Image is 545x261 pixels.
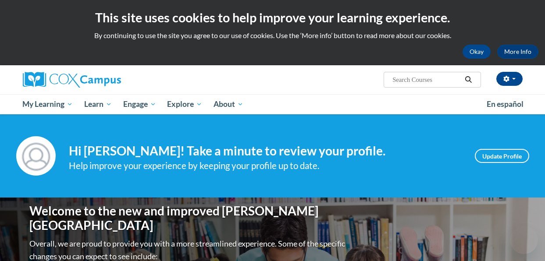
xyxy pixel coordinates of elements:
[118,94,162,114] a: Engage
[475,149,529,163] a: Update Profile
[167,99,202,109] span: Explore
[161,94,208,114] a: Explore
[69,159,462,173] div: Help improve your experience by keeping your profile up to date.
[481,95,529,113] a: En español
[78,94,118,114] a: Learn
[462,74,475,85] button: Search
[392,74,462,85] input: Search Courses
[214,99,243,109] span: About
[84,99,112,109] span: Learn
[7,31,538,40] p: By continuing to use the site you agree to our use of cookies. Use the ‘More info’ button to read...
[23,72,121,88] img: Cox Campus
[510,226,538,254] iframe: Button to launch messaging window
[497,45,538,59] a: More Info
[487,99,524,109] span: En español
[22,99,73,109] span: My Learning
[29,204,347,233] h1: Welcome to the new and improved [PERSON_NAME][GEOGRAPHIC_DATA]
[463,45,491,59] button: Okay
[208,94,249,114] a: About
[496,72,523,86] button: Account Settings
[69,144,462,159] h4: Hi [PERSON_NAME]! Take a minute to review your profile.
[123,99,156,109] span: Engage
[23,72,181,88] a: Cox Campus
[17,94,79,114] a: My Learning
[16,136,56,176] img: Profile Image
[16,94,529,114] div: Main menu
[7,9,538,26] h2: This site uses cookies to help improve your learning experience.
